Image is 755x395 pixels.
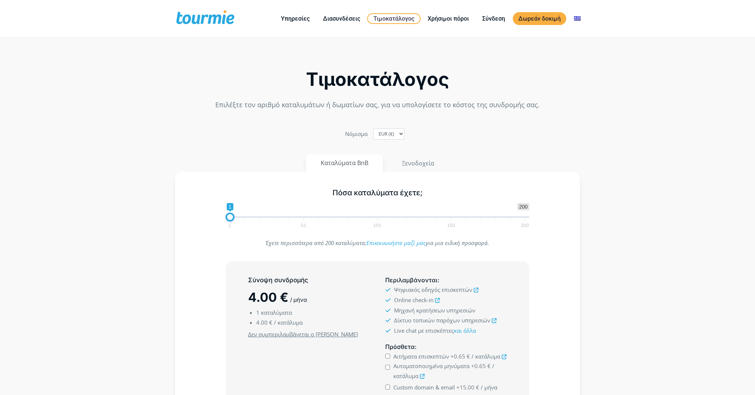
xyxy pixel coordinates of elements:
[275,14,315,23] a: Υπηρεσίες
[393,384,455,391] span: Custom domain & email
[472,353,500,360] span: / κατάλυμα
[394,327,476,334] span: Live chat με επισκέπτες
[568,14,586,23] a: Αλλαγή σε
[317,14,366,23] a: Διασυνδέσεις
[446,224,456,227] span: 150
[175,100,580,110] p: Επιλέξτε τον αριθμό καταλυμάτων ή δωματίων σας, για να υπολογίσετε το κόστος της συνδρομής σας.
[385,342,507,352] h5: :
[385,276,438,284] span: Περιλαμβάνονται
[227,224,232,227] span: 1
[477,14,511,23] a: Σύνδεση
[454,327,476,334] a: και άλλα
[513,12,566,25] a: Δωρεάν δοκιμή
[261,309,292,316] span: καταλύματα
[385,276,507,285] h5: :
[300,224,307,227] span: 51
[256,309,260,316] span: 1
[456,384,479,391] span: +15.00 €
[394,307,475,314] span: Μηχανή κρατήσεων υπηρεσιών
[520,224,530,227] span: 200
[366,239,426,247] a: Επικοινωνήστε μαζί μας
[481,384,497,391] span: / μήνα
[517,203,529,210] span: 200
[393,353,449,360] span: Αιτήματα επισκεπτών
[248,331,358,338] u: Δεν συμπεριλαμβάνεται ο [PERSON_NAME]
[422,14,474,23] a: Χρήσιμοι πόροι
[248,290,288,305] span: 4.00 €
[394,296,434,304] span: Online check-in
[394,317,490,324] span: Δίκτυο τοπικών παρόχων υπηρεσιών
[290,296,307,303] span: / μήνα
[226,238,530,248] p: Έχετε περισσότερα από 200 καταλύματα; για μια ειδική προσφορά.
[226,188,530,197] h5: Πόσα καταλύματα έχετε;
[367,13,421,24] a: Τιμοκατάλογος
[248,276,370,285] h5: Σύνοψη συνδρομής
[394,286,472,293] span: Ψηφιακός οδηγός επισκεπτών
[227,203,233,210] span: 1
[274,319,303,326] span: / κατάλυμα
[256,319,272,326] span: 4.00 €
[450,353,470,360] span: +0.65 €
[385,343,415,350] span: Πρόσθετα
[175,71,580,88] h2: Τιμοκατάλογος
[306,154,383,172] button: Καταλύματα BnB
[471,362,491,370] span: +0.65 €
[345,129,368,139] label: Nόμισμα
[372,224,383,227] span: 101
[393,362,470,370] span: Αυτοματοποιημένα μηνύματα
[387,154,449,172] button: Ξενοδοχεία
